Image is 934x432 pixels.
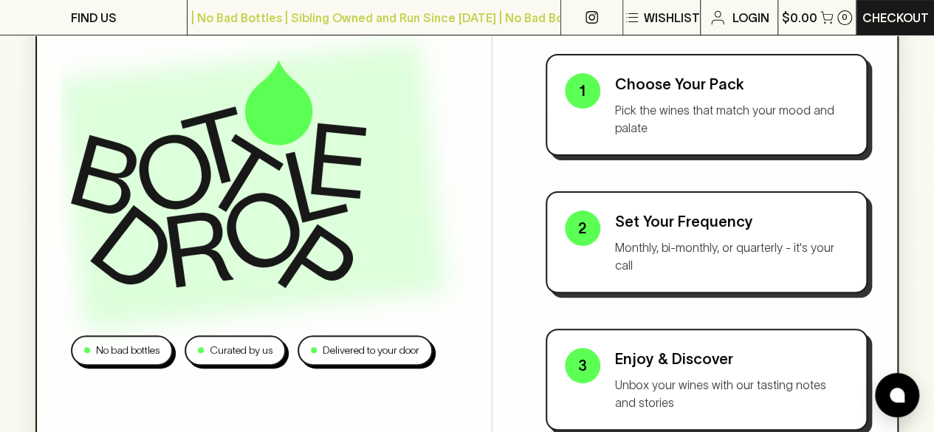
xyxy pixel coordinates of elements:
[615,376,849,411] p: Unbox your wines with our tasting notes and stories
[615,101,849,137] p: Pick the wines that match your mood and palate
[71,60,366,287] img: Bottle Drop
[96,343,159,358] p: No bad bottles
[782,9,817,27] p: $0.00
[210,343,272,358] p: Curated by us
[732,9,769,27] p: Login
[890,388,904,402] img: bubble-icon
[565,73,600,109] div: 1
[615,73,849,95] p: Choose Your Pack
[644,9,700,27] p: Wishlist
[323,343,419,358] p: Delivered to your door
[565,348,600,383] div: 3
[842,13,848,21] p: 0
[71,9,117,27] p: FIND US
[862,9,929,27] p: Checkout
[615,210,849,233] p: Set Your Frequency
[615,239,849,274] p: Monthly, bi-monthly, or quarterly - it's your call
[615,348,849,370] p: Enjoy & Discover
[565,210,600,246] div: 2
